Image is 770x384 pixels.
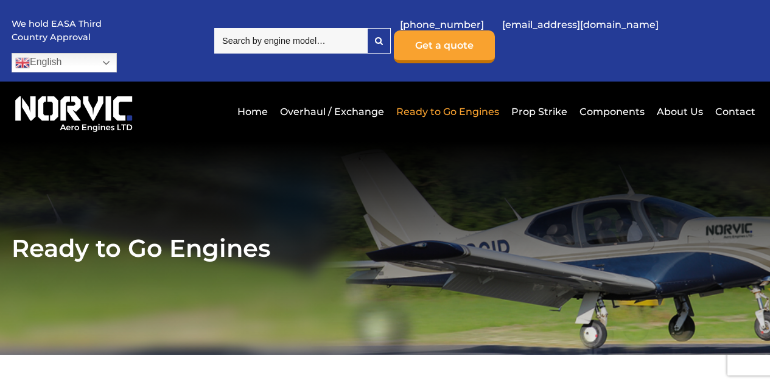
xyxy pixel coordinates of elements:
h1: Ready to Go Engines [12,233,758,263]
a: English [12,53,117,72]
a: [EMAIL_ADDRESS][DOMAIN_NAME] [496,10,665,40]
a: Components [576,97,648,127]
a: Overhaul / Exchange [277,97,387,127]
a: Get a quote [394,30,495,63]
a: Contact [712,97,755,127]
a: Prop Strike [508,97,570,127]
a: Ready to Go Engines [393,97,502,127]
img: en [15,55,30,70]
a: [PHONE_NUMBER] [394,10,490,40]
input: Search by engine model… [214,28,367,54]
a: About Us [654,97,706,127]
img: Norvic Aero Engines logo [12,91,136,133]
p: We hold EASA Third Country Approval [12,18,103,44]
a: Home [234,97,271,127]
